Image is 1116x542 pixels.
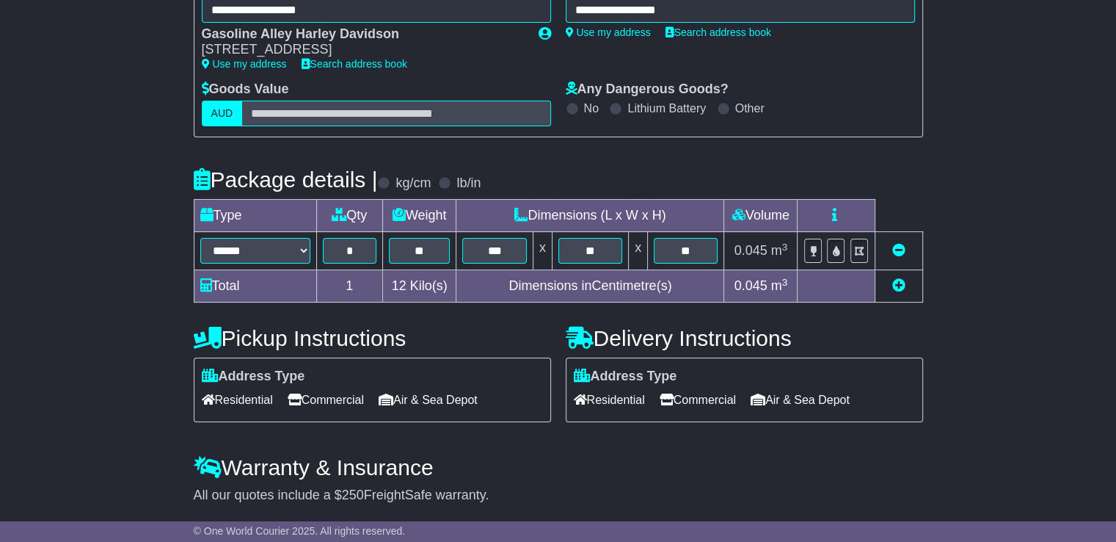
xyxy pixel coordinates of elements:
span: m [771,243,788,258]
td: x [533,232,552,270]
td: Qty [316,200,382,232]
label: Lithium Battery [627,101,706,115]
span: Commercial [288,389,364,411]
span: Residential [202,389,273,411]
label: No [584,101,599,115]
td: Type [194,200,316,232]
label: AUD [202,101,243,126]
div: All our quotes include a $ FreightSafe warranty. [194,488,923,504]
a: Search address book [302,58,407,70]
span: Residential [574,389,645,411]
td: Dimensions in Centimetre(s) [456,270,724,303]
sup: 3 [782,277,788,288]
span: Air & Sea Depot [751,389,850,411]
span: 250 [342,488,364,502]
td: Total [194,270,316,303]
label: kg/cm [395,176,431,192]
span: © One World Courier 2025. All rights reserved. [194,525,406,537]
sup: 3 [782,242,788,253]
label: Address Type [202,369,305,385]
span: Commercial [660,389,736,411]
td: Kilo(s) [382,270,456,303]
label: Other [735,101,765,115]
h4: Warranty & Insurance [194,455,923,480]
td: Volume [724,200,798,232]
label: lb/in [456,176,481,192]
h4: Package details | [194,167,378,192]
td: Dimensions (L x W x H) [456,200,724,232]
h4: Delivery Instructions [566,326,923,350]
a: Add new item [892,278,905,293]
h4: Pickup Instructions [194,326,551,350]
a: Use my address [202,58,287,70]
td: Weight [382,200,456,232]
td: x [629,232,648,270]
a: Use my address [566,26,651,38]
label: Any Dangerous Goods? [566,82,729,98]
td: 1 [316,270,382,303]
a: Remove this item [892,243,905,258]
label: Goods Value [202,82,289,98]
div: Gasoline Alley Harley Davidson [202,26,524,43]
span: 0.045 [734,243,767,258]
a: Search address book [665,26,771,38]
div: [STREET_ADDRESS] [202,42,524,58]
label: Address Type [574,369,677,385]
span: m [771,278,788,293]
span: 12 [392,278,406,293]
span: Air & Sea Depot [379,389,478,411]
span: 0.045 [734,278,767,293]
